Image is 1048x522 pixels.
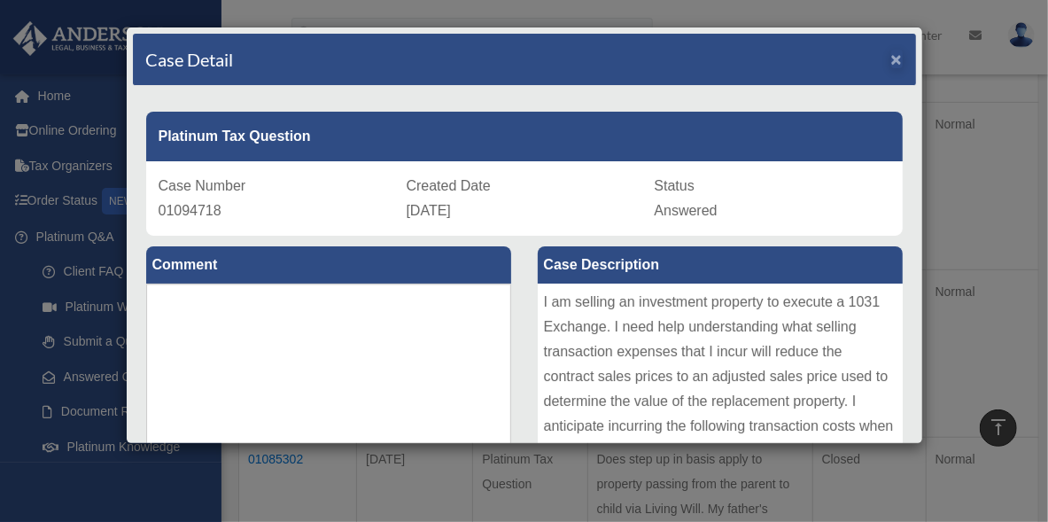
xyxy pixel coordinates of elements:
[146,246,511,284] label: Comment
[407,178,491,193] span: Created Date
[407,203,451,218] span: [DATE]
[159,203,221,218] span: 01094718
[655,178,695,193] span: Status
[538,246,903,284] label: Case Description
[146,112,903,161] div: Platinum Tax Question
[891,50,903,68] button: Close
[655,203,718,218] span: Answered
[891,49,903,69] span: ×
[146,47,234,72] h4: Case Detail
[159,178,246,193] span: Case Number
